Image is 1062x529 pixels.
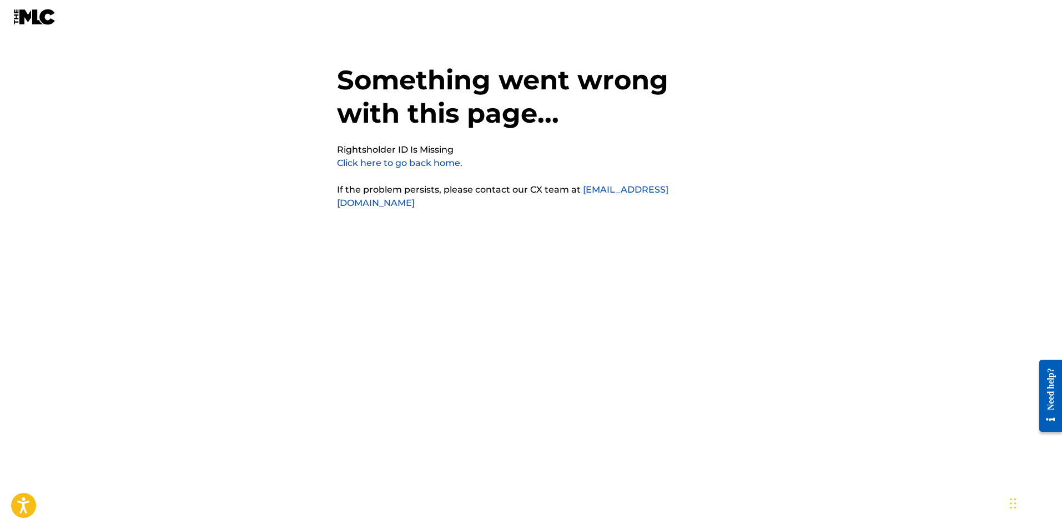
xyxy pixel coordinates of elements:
[1006,476,1062,529] iframe: Chat Widget
[13,9,56,25] img: MLC Logo
[337,143,454,157] pre: Rightsholder ID Is Missing
[337,158,462,168] a: Click here to go back home.
[337,183,726,210] p: If the problem persists, please contact our CX team at
[1006,476,1062,529] div: Виджет чата
[1010,487,1016,520] div: Перетащить
[337,63,726,143] h1: Something went wrong with this page...
[1031,351,1062,441] iframe: Resource Center
[337,184,668,208] a: [EMAIL_ADDRESS][DOMAIN_NAME]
